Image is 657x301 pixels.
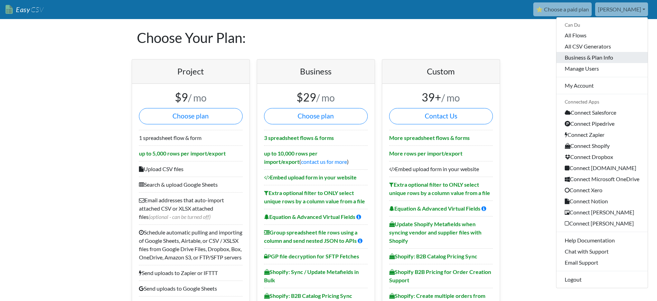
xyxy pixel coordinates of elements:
b: Shopify B2B Pricing for Order Creation Support [389,268,491,283]
h4: Business [264,67,368,77]
a: All Flows [556,30,648,41]
small: / mo [188,92,207,104]
li: 1 spreadsheet flow & form [139,130,243,145]
iframe: Drift Widget Chat Controller [622,266,649,293]
b: More rows per import/export [389,150,462,157]
a: Contact Us [389,108,493,124]
div: Can Du [556,20,648,30]
h4: Custom [389,67,493,77]
b: Group spreadsheet file rows using a column and send nested JSON to APIs [264,229,357,244]
a: All CSV Generators [556,41,648,52]
b: up to 10,000 rows per import/export [264,150,318,165]
b: PGP file decryption for SFTP Fetches [264,253,359,259]
h3: 39+ [389,91,493,104]
h3: $29 [264,91,368,104]
b: Update Shopify Metafields when syncing vendor and supplier files with Shopify [389,221,481,244]
b: Extra optional filter to ONLY select unique rows by a column value from a file [264,189,365,204]
b: Extra optional filter to ONLY select unique rows by a column value from a file [389,181,490,196]
b: Equation & Advanced Virtual Fields [264,213,355,220]
b: 3 spreadsheet flows & forms [264,134,334,141]
div: [PERSON_NAME] [556,17,648,288]
a: Business & Plan Info [556,52,648,63]
b: Shopify: B2B Catalog Pricing Sync [389,253,477,259]
li: Embed upload form in your website [389,161,493,177]
small: / mo [441,92,460,104]
li: Email addresses that auto-import attached CSV or XLSX attached files [139,192,243,224]
span: (optional - can be turned off) [149,213,210,220]
iframe: Drift Widget Chat Window [515,62,653,271]
li: Search & upload Google Sheets [139,177,243,192]
a: Logout [556,274,648,285]
li: ( ) [264,145,368,169]
small: / mo [316,92,335,104]
span: CSV [30,5,44,14]
a: [PERSON_NAME] [595,2,648,16]
b: up to 5,000 rows per import/export [139,150,226,157]
li: Schedule automatic pulling and importing of Google Sheets, Airtable, or CSV / XSLSX files from Go... [139,224,243,265]
li: Send uploads to Zapier or IFTTT [139,265,243,281]
a: EasyCSV [6,2,44,17]
li: Send uploads to Google Sheets [139,281,243,296]
b: More spreadsheet flows & forms [389,134,470,141]
b: Shopify: B2B Catalog Pricing Sync [264,292,352,299]
button: Choose plan [264,108,368,124]
li: Upload CSV files [139,161,243,177]
h1: Choose Your Plan: [137,19,520,56]
a: ⭐ Choose a paid plan [533,2,592,16]
b: Shopify: Sync / Update Metafields in Bulk [264,268,359,283]
button: Choose plan [139,108,243,124]
h3: $9 [139,91,243,104]
h4: Project [139,67,243,77]
a: contact us for more [301,158,347,165]
b: Embed upload form in your website [264,174,357,180]
b: Equation & Advanced Virtual Fields [389,205,480,212]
